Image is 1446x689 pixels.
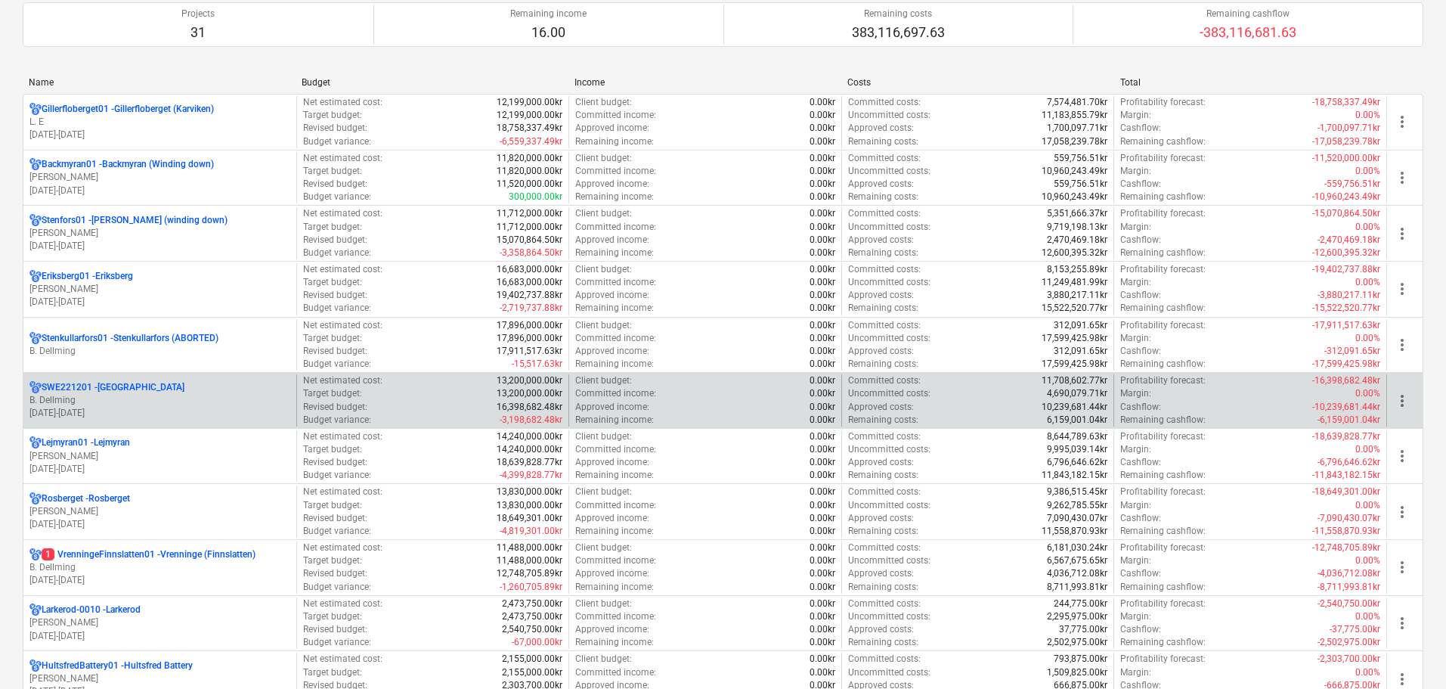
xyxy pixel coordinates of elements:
p: [DATE] - [DATE] [29,129,290,141]
p: 11,520,000.00kr [497,178,562,191]
p: Net estimated cost : [303,374,382,387]
p: Uncommitted costs : [848,221,930,234]
div: Project has multi currencies enabled [29,660,42,672]
p: -1,700,097.71kr [1318,122,1380,135]
p: Remaining costs : [848,247,918,259]
p: Profitability forecast : [1120,319,1206,332]
p: Remaining income : [575,247,654,259]
p: [DATE] - [DATE] [29,185,290,197]
div: Total [1120,77,1381,88]
p: VrenningeFinnslatten01 - Vrenninge (Finnslatten) [42,548,255,561]
div: Eriksberg01 -Eriksberg[PERSON_NAME][DATE]-[DATE] [29,270,290,309]
p: [DATE] - [DATE] [29,240,290,253]
p: [DATE] - [DATE] [29,518,290,531]
span: more_vert [1393,113,1411,131]
p: Client budget : [575,374,632,387]
p: 17,599,425.98kr [1042,332,1107,345]
p: Target budget : [303,165,362,178]
p: 9,719,198.13kr [1047,221,1107,234]
p: Uncommitted costs : [848,276,930,289]
p: 14,240,000.00kr [497,443,562,456]
p: Remaining cashflow : [1120,247,1206,259]
span: more_vert [1393,447,1411,465]
p: Client budget : [575,430,632,443]
div: Costs [847,77,1108,88]
p: Remaining cashflow : [1120,191,1206,203]
p: -10,239,681.44kr [1312,401,1380,414]
p: Profitability forecast : [1120,96,1206,109]
p: Cashflow : [1120,122,1161,135]
p: 312,091.65kr [1054,319,1107,332]
div: Rosberget -Rosberget[PERSON_NAME][DATE]-[DATE] [29,492,290,531]
p: Client budget : [575,152,632,165]
p: Uncommitted costs : [848,443,930,456]
p: Approved income : [575,401,649,414]
div: Budget [302,77,562,88]
p: Net estimated cost : [303,430,382,443]
p: Remaining cashflow [1200,8,1296,20]
p: 0.00kr [810,191,835,203]
p: 10,960,243.49kr [1042,165,1107,178]
p: Net estimated cost : [303,207,382,220]
p: Revised budget : [303,289,367,302]
p: Revised budget : [303,234,367,247]
p: 0.00% [1355,387,1380,400]
p: 0.00kr [810,302,835,315]
span: more_vert [1393,280,1411,298]
p: Target budget : [303,332,362,345]
p: 17,058,239.78kr [1042,135,1107,148]
p: 31 [181,23,215,42]
p: 12,600,395.32kr [1042,247,1107,259]
p: -17,058,239.78kr [1312,135,1380,148]
p: Larkerod-0010 - Larkerod [42,604,141,616]
p: Revised budget : [303,345,367,358]
p: Remaining costs [852,8,945,20]
p: 16,398,682.48kr [497,401,562,414]
p: Profitability forecast : [1120,263,1206,276]
div: SWE221201 -[GEOGRAPHIC_DATA]B. Dellming[DATE]-[DATE] [29,381,290,420]
p: 4,690,079.71kr [1047,387,1107,400]
p: Uncommitted costs : [848,109,930,122]
p: 0.00kr [810,109,835,122]
p: Margin : [1120,276,1151,289]
div: Stenfors01 -[PERSON_NAME] (winding down)[PERSON_NAME][DATE]-[DATE] [29,214,290,253]
p: 15,522,520.77kr [1042,302,1107,315]
p: 0.00kr [810,207,835,220]
p: Margin : [1120,387,1151,400]
p: Remaining costs : [848,302,918,315]
p: 11,712,000.00kr [497,221,562,234]
p: Target budget : [303,109,362,122]
p: 300,000.00kr [509,191,562,203]
p: Cashflow : [1120,289,1161,302]
p: Rosberget - Rosberget [42,492,130,505]
p: 0.00kr [810,443,835,456]
p: 0.00kr [810,387,835,400]
p: Client budget : [575,96,632,109]
p: [DATE] - [DATE] [29,296,290,309]
p: 0.00kr [810,152,835,165]
p: 0.00kr [810,221,835,234]
p: SWE221201 - [GEOGRAPHIC_DATA] [42,381,184,394]
p: 0.00kr [810,135,835,148]
p: Target budget : [303,443,362,456]
p: 0.00kr [810,122,835,135]
p: [PERSON_NAME] [29,616,290,629]
p: -15,070,864.50kr [1312,207,1380,220]
p: 0.00kr [810,165,835,178]
p: 383,116,697.63 [852,23,945,42]
p: Net estimated cost : [303,263,382,276]
p: -19,402,737.88kr [1312,263,1380,276]
p: Committed income : [575,332,656,345]
p: -3,358,864.50kr [500,247,562,259]
span: more_vert [1393,225,1411,243]
p: -4,399,828.77kr [500,469,562,482]
p: 0.00kr [810,276,835,289]
div: Project has multi currencies enabled [29,492,42,505]
p: 9,995,039.14kr [1047,443,1107,456]
p: Committed costs : [848,96,921,109]
p: Eriksberg01 - Eriksberg [42,270,133,283]
p: 3,880,217.11kr [1047,289,1107,302]
p: Stenfors01 - [PERSON_NAME] (winding down) [42,214,228,227]
p: Net estimated cost : [303,152,382,165]
p: Committed income : [575,165,656,178]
